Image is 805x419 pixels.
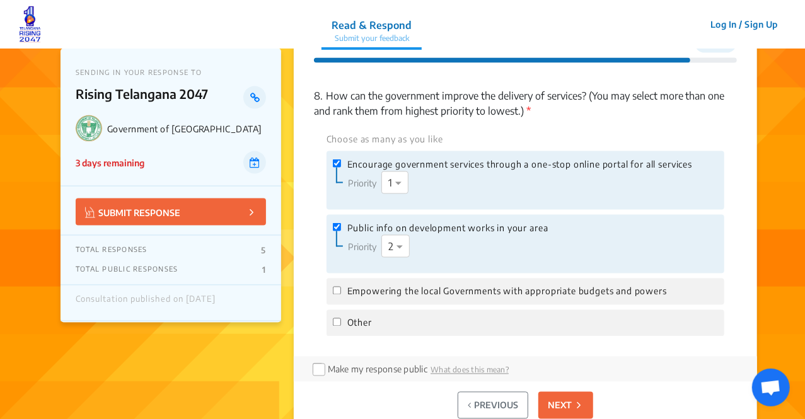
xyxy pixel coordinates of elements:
p: Rising Telangana 2047 [76,86,244,109]
span: 8. [314,89,323,102]
p: 3 days remaining [76,156,144,169]
button: PREVIOUS [458,392,528,419]
img: jwrukk9bl1z89niicpbx9z0dc3k6 [19,6,41,43]
p: How can the government improve the delivery of services? (You may select more than one and rank t... [314,88,737,118]
input: Encourage government services through a one-stop online portal for all services [333,159,341,168]
p: TOTAL PUBLIC RESPONSES [76,265,178,275]
label: Make my response public [328,364,427,375]
p: Government of [GEOGRAPHIC_DATA] [107,123,266,134]
p: SUBMIT RESPONSE [85,205,180,219]
input: Public info on development works in your area [333,223,341,231]
span: What does this mean? [431,365,509,375]
span: Other [347,316,372,330]
div: Consultation published on [DATE] [76,295,216,311]
label: Priority [348,240,376,253]
button: SUBMIT RESPONSE [76,198,266,226]
div: Open chat [752,369,790,406]
p: SENDING IN YOUR RESPONSE TO [76,68,266,76]
img: Government of Telangana logo [76,115,102,142]
button: Log In / Sign Up [702,14,786,34]
input: Empowering the local Governments with appropriate budgets and powers [333,287,341,295]
p: NEXT [548,399,572,412]
label: Priority [348,176,376,190]
span: Empowering the local Governments with appropriate budgets and powers [347,285,667,299]
p: 5 [261,245,265,255]
p: Submit your feedback [332,33,412,44]
p: 1 [262,265,265,275]
p: Read & Respond [332,18,412,33]
img: Vector.jpg [85,207,95,218]
button: NEXT [538,392,593,419]
span: Encourage government services through a one-stop online portal for all services [347,158,692,171]
p: TOTAL RESPONSES [76,245,148,255]
label: Choose as many as you like [327,132,443,146]
input: Other [333,318,341,326]
span: Public info on development works in your area [347,221,548,235]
